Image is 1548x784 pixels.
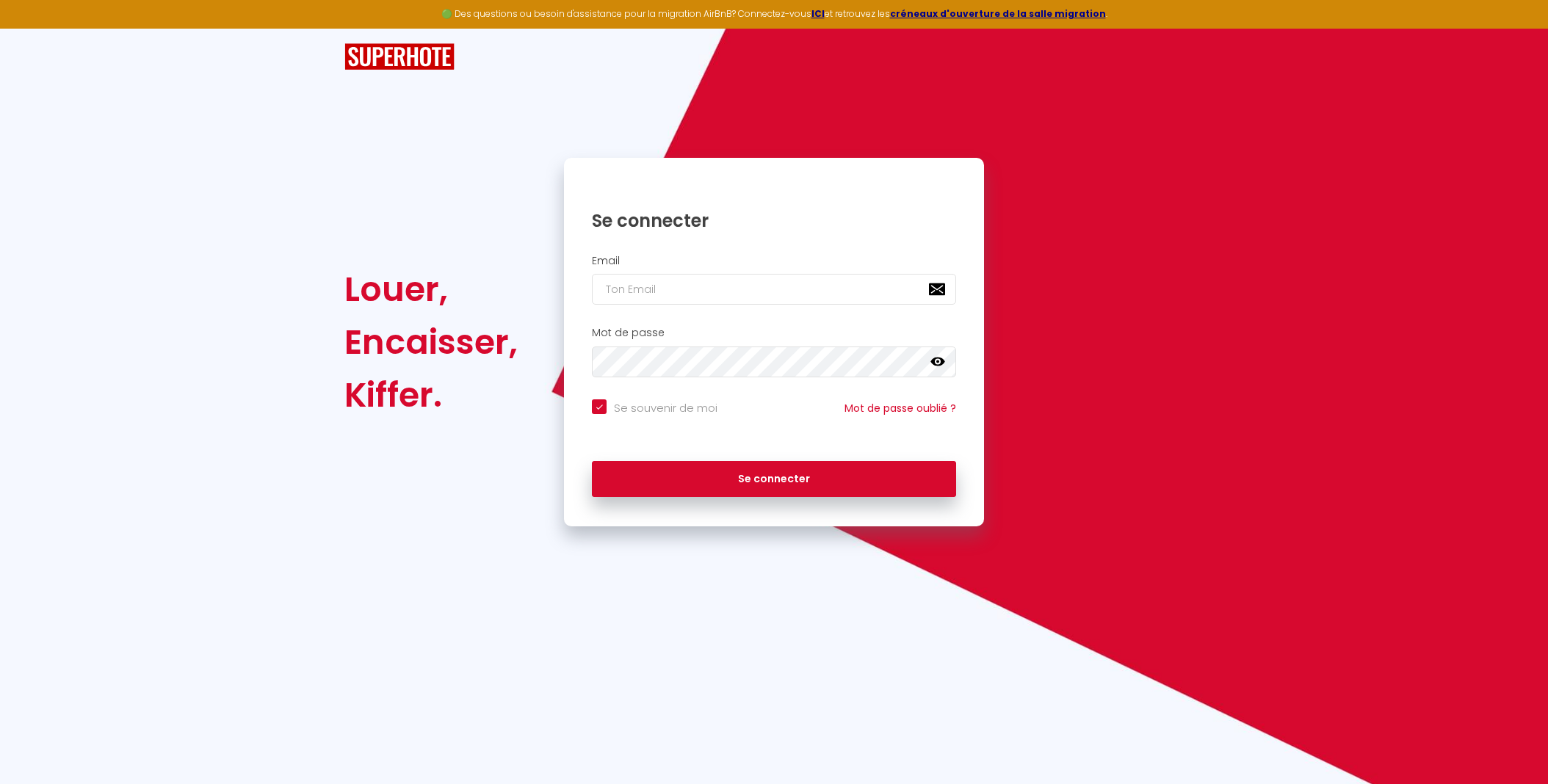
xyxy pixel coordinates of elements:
[890,7,1106,20] a: créneaux d'ouverture de la salle migration
[592,209,956,232] h1: Se connecter
[344,263,518,316] div: Louer,
[844,401,956,415] a: Mot de passe oublié ?
[811,7,825,20] a: ICI
[592,255,956,267] h2: Email
[592,274,956,305] input: Ton Email
[592,327,956,339] h2: Mot de passe
[344,43,455,70] img: SuperHote logo
[344,369,518,421] div: Kiffer.
[344,316,518,369] div: Encaisser,
[592,461,956,498] button: Se connecter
